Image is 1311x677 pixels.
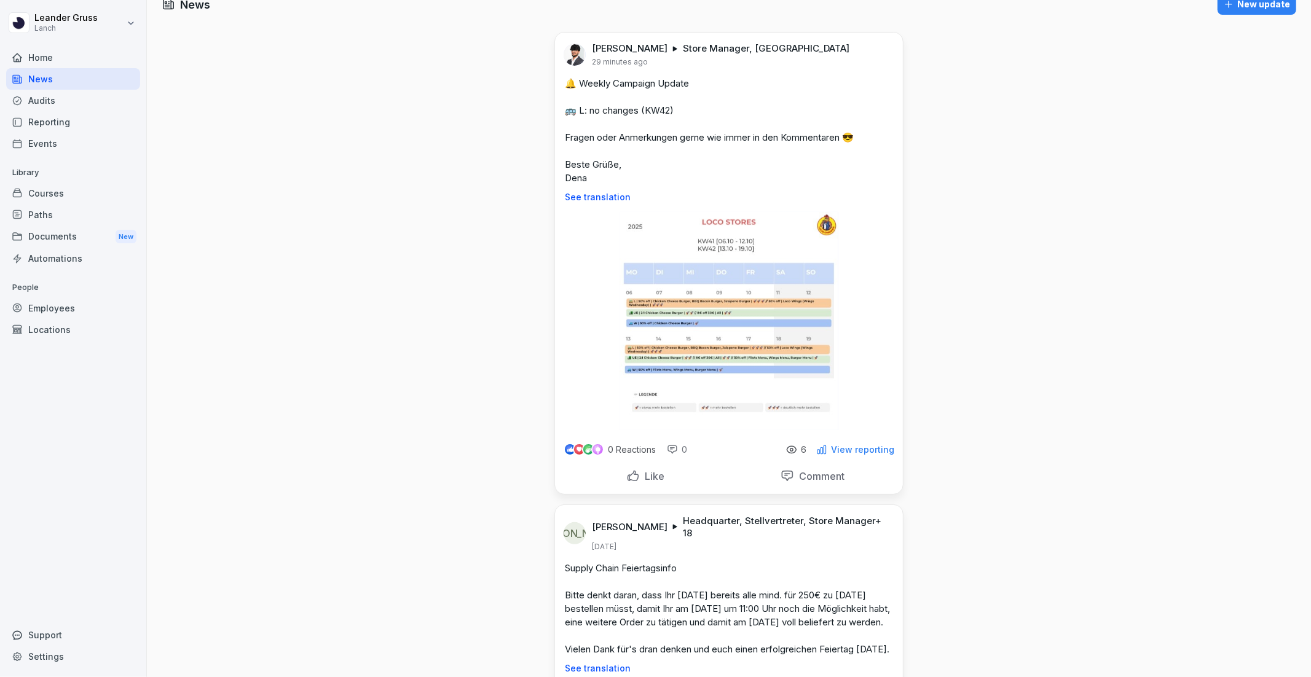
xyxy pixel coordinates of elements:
[6,225,140,248] div: Documents
[683,515,888,539] p: Headquarter, Stellvertreter, Store Manager + 18
[620,212,838,430] img: br6a4ztx33dzbjt3jsyzx7f2.png
[34,24,98,33] p: Lanch
[6,68,140,90] a: News
[116,230,136,244] div: New
[6,47,140,68] a: Home
[801,445,806,455] p: 6
[593,444,603,455] img: inspiring
[6,278,140,297] p: People
[6,297,140,319] a: Employees
[667,444,687,456] div: 0
[564,44,586,66] img: tvucj8tul2t4wohdgetxw0db.png
[592,521,667,533] p: [PERSON_NAME]
[6,319,140,340] a: Locations
[6,133,140,154] a: Events
[34,13,98,23] p: Leander Gruss
[6,111,140,133] a: Reporting
[6,646,140,667] a: Settings
[831,445,894,455] p: View reporting
[6,182,140,204] a: Courses
[565,562,893,656] p: Supply Chain Feiertagsinfo Bitte denkt daran, dass Ihr [DATE] bereits alle mind. für 250€ zu [DAT...
[6,90,140,111] a: Audits
[6,248,140,269] a: Automations
[592,542,616,552] p: [DATE]
[564,522,586,544] div: [PERSON_NAME]
[575,445,584,454] img: love
[6,225,140,248] a: DocumentsNew
[565,192,893,202] p: See translation
[608,445,656,455] p: 0 Reactions
[592,42,667,55] p: [PERSON_NAME]
[565,77,893,185] p: 🔔 Weekly Campaign Update 🚌 L: no changes (KW42) Fragen oder Anmerkungen gerne wie immer in den Ko...
[592,57,648,67] p: 29 minutes ago
[565,445,575,455] img: like
[6,624,140,646] div: Support
[583,444,594,455] img: celebrate
[794,470,844,482] p: Comment
[565,663,893,673] p: See translation
[683,42,849,55] p: Store Manager, [GEOGRAPHIC_DATA]
[6,163,140,182] p: Library
[640,470,664,482] p: Like
[6,204,140,225] a: Paths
